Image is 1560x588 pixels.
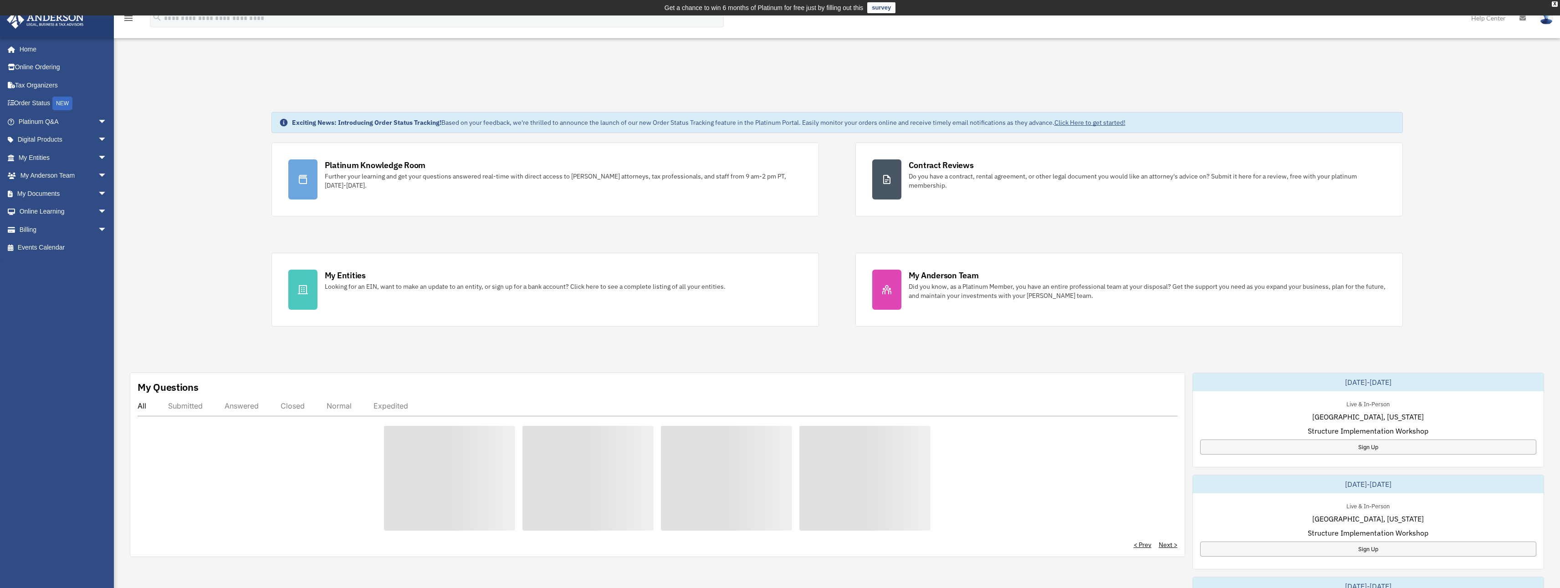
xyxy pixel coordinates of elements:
[1308,425,1428,436] span: Structure Implementation Workshop
[6,220,121,239] a: Billingarrow_drop_down
[98,131,116,149] span: arrow_drop_down
[6,58,121,77] a: Online Ordering
[1540,11,1553,25] img: User Pic
[327,401,352,410] div: Normal
[138,380,199,394] div: My Questions
[909,172,1386,190] div: Do you have a contract, rental agreement, or other legal document you would like an attorney's ad...
[6,94,121,113] a: Order StatusNEW
[909,282,1386,300] div: Did you know, as a Platinum Member, you have an entire professional team at your disposal? Get th...
[6,184,121,203] a: My Documentsarrow_drop_down
[292,118,1125,127] div: Based on your feedback, we're thrilled to announce the launch of our new Order Status Tracking fe...
[6,239,121,257] a: Events Calendar
[6,112,121,131] a: Platinum Q&Aarrow_drop_down
[6,76,121,94] a: Tax Organizers
[855,143,1403,216] a: Contract Reviews Do you have a contract, rental agreement, or other legal document you would like...
[1200,440,1536,455] a: Sign Up
[98,220,116,239] span: arrow_drop_down
[325,172,802,190] div: Further your learning and get your questions answered real-time with direct access to [PERSON_NAM...
[225,401,259,410] div: Answered
[6,167,121,185] a: My Anderson Teamarrow_drop_down
[4,11,87,29] img: Anderson Advisors Platinum Portal
[1054,118,1125,127] a: Click Here to get started!
[138,401,146,410] div: All
[98,184,116,203] span: arrow_drop_down
[6,148,121,167] a: My Entitiesarrow_drop_down
[867,2,895,13] a: survey
[6,131,121,149] a: Digital Productsarrow_drop_down
[271,143,819,216] a: Platinum Knowledge Room Further your learning and get your questions answered real-time with dire...
[373,401,408,410] div: Expedited
[1159,540,1177,549] a: Next >
[123,16,134,24] a: menu
[909,270,979,281] div: My Anderson Team
[98,112,116,131] span: arrow_drop_down
[52,97,72,110] div: NEW
[98,167,116,185] span: arrow_drop_down
[292,118,441,127] strong: Exciting News: Introducing Order Status Tracking!
[123,13,134,24] i: menu
[665,2,864,13] div: Get a chance to win 6 months of Platinum for free just by filling out this
[855,253,1403,327] a: My Anderson Team Did you know, as a Platinum Member, you have an entire professional team at your...
[152,12,162,22] i: search
[281,401,305,410] div: Closed
[325,159,426,171] div: Platinum Knowledge Room
[1339,399,1397,408] div: Live & In-Person
[1193,373,1544,391] div: [DATE]-[DATE]
[168,401,203,410] div: Submitted
[1312,513,1424,524] span: [GEOGRAPHIC_DATA], [US_STATE]
[6,203,121,221] a: Online Learningarrow_drop_down
[98,203,116,221] span: arrow_drop_down
[1200,542,1536,557] a: Sign Up
[1134,540,1151,549] a: < Prev
[6,40,116,58] a: Home
[325,282,726,291] div: Looking for an EIN, want to make an update to an entity, or sign up for a bank account? Click her...
[271,253,819,327] a: My Entities Looking for an EIN, want to make an update to an entity, or sign up for a bank accoun...
[1193,475,1544,493] div: [DATE]-[DATE]
[909,159,974,171] div: Contract Reviews
[1312,411,1424,422] span: [GEOGRAPHIC_DATA], [US_STATE]
[98,148,116,167] span: arrow_drop_down
[325,270,366,281] div: My Entities
[1308,527,1428,538] span: Structure Implementation Workshop
[1552,1,1558,7] div: close
[1339,501,1397,510] div: Live & In-Person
